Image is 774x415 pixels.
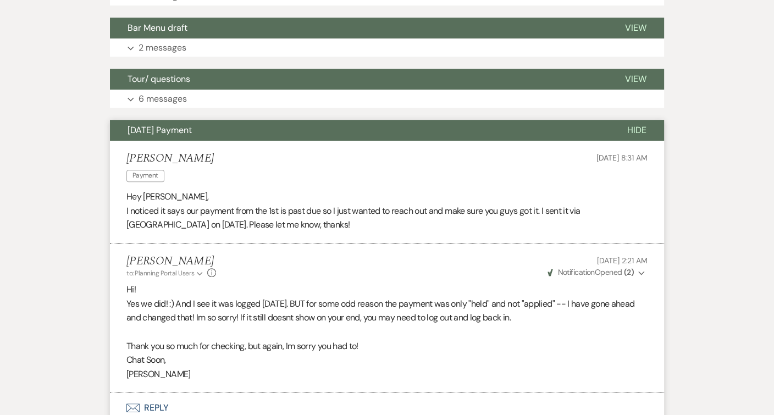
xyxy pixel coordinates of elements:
p: Hey [PERSON_NAME], [126,190,648,204]
span: Bar Menu draft [128,22,187,34]
button: NotificationOpened (2) [546,267,648,278]
p: Hi! [126,283,648,297]
p: Yes we did! :) And I see it was logged [DATE]. BUT for some odd reason the payment was only "held... [126,297,648,325]
button: Tour/ questions [110,69,607,90]
p: [PERSON_NAME] [126,367,648,381]
span: Opened [548,267,634,277]
button: Hide [610,120,664,141]
span: [DATE] 8:31 AM [596,153,648,163]
span: View [625,22,646,34]
p: 6 messages [139,92,187,106]
span: [DATE] 2:21 AM [597,256,648,265]
h5: [PERSON_NAME] [126,254,216,268]
span: Payment [126,170,164,181]
strong: ( 2 ) [624,267,634,277]
button: 2 messages [110,38,664,57]
button: 6 messages [110,90,664,108]
p: Thank you so much for checking, but again, Im sorry you had to! [126,339,648,353]
button: Bar Menu draft [110,18,607,38]
span: View [625,73,646,85]
h5: [PERSON_NAME] [126,152,214,165]
p: Chat Soon, [126,353,648,367]
span: Hide [627,124,646,136]
span: Notification [557,267,594,277]
span: Tour/ questions [128,73,190,85]
p: I noticed it says our payment from the 1st is past due so I just wanted to reach out and make sur... [126,204,648,232]
button: View [607,18,664,38]
span: [DATE] Payment [128,124,192,136]
button: to: Planning Portal Users [126,268,204,278]
p: 2 messages [139,41,186,55]
button: View [607,69,664,90]
span: to: Planning Portal Users [126,269,194,278]
button: [DATE] Payment [110,120,610,141]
